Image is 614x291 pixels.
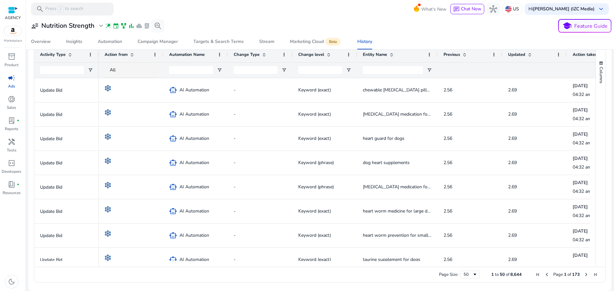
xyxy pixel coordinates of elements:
[298,256,331,263] span: Keyword (exact)
[169,207,177,215] span: smart_toy
[144,23,150,29] span: lab_profile
[508,111,517,117] span: 2.69
[363,52,387,57] span: Entity Name
[234,111,236,117] span: -
[508,87,517,93] span: 2.69
[444,52,460,57] span: Previous
[234,87,236,93] span: -
[169,159,177,167] span: smart_toy
[298,184,334,190] span: Keyword (phrase)
[298,135,331,141] span: Keyword (exact)
[128,23,135,29] span: bar_chart
[234,160,236,166] span: -
[179,204,209,218] span: AI Automation
[450,4,484,14] button: chatChat Now
[533,6,595,12] b: [PERSON_NAME] (IZC Media)
[508,135,517,141] span: 2.69
[8,83,15,89] p: Ads
[439,272,458,277] div: Page Size:
[346,68,351,73] button: Open Filter Menu
[461,6,481,12] span: Chat Now
[179,132,209,145] span: AI Automation
[40,253,93,266] p: Update Bid
[8,117,15,124] span: lab_profile
[491,272,494,277] span: 1
[363,208,435,214] span: heart worm medicine for large dogs
[4,38,22,43] p: Marketplace
[105,206,111,213] img: rule-automation.svg
[8,181,15,188] span: book_4
[572,272,580,277] span: 173
[8,159,15,167] span: code_blocks
[105,23,111,29] span: wand_stars
[179,253,209,266] span: AI Automation
[558,19,611,33] button: schoolFeature Guide
[363,160,410,166] span: dog heart supplements
[281,68,287,73] button: Open Filter Menu
[508,52,525,57] span: Updated
[40,66,84,74] input: Activity Type Filter Input
[363,66,423,74] input: Entity Name Filter Input
[5,126,18,132] p: Reports
[460,271,480,278] div: Page Size
[120,23,127,29] span: family_history
[169,52,205,57] span: Automation Name
[444,160,452,166] span: 2.56
[169,86,177,94] span: smart_toy
[298,160,334,166] span: Keyword (phrase)
[363,184,440,190] span: [MEDICAL_DATA] medication for dogs
[179,108,209,121] span: AI Automation
[217,68,222,73] button: Open Filter Menu
[5,15,21,21] p: AGENCY
[113,23,119,29] span: event
[97,22,105,30] span: expand_more
[535,272,540,277] div: First Page
[597,5,605,13] span: keyboard_arrow_down
[544,272,549,277] div: Previous Page
[298,66,342,74] input: Change level Filter Input
[40,156,93,170] p: Update Bid
[453,6,460,13] span: chat
[40,108,93,121] p: Update Bid
[31,39,51,44] div: Overview
[17,183,19,186] span: fiber_manual_record
[40,132,93,145] p: Update Bid
[487,3,500,16] button: hub
[298,208,331,214] span: Keyword (exact)
[234,208,236,214] span: -
[444,184,452,190] span: 2.56
[234,256,236,263] span: -
[444,232,452,238] span: 2.56
[234,135,236,141] span: -
[298,52,324,57] span: Change level
[2,169,21,174] p: Developers
[528,7,595,11] p: Hi
[513,3,519,15] p: US
[234,232,236,238] span: -
[3,190,21,196] p: Resources
[5,62,18,68] p: Product
[105,85,111,91] img: rule-automation.svg
[489,5,497,13] span: hub
[105,109,111,116] img: rule-automation.svg
[234,66,278,74] input: Change Type Filter Input
[573,52,604,57] span: Action taken on
[574,22,608,30] p: Feature Guide
[98,39,122,44] div: Automation
[427,68,432,73] button: Open Filter Menu
[138,39,178,44] div: Campaign Manager
[508,256,517,263] span: 2.69
[7,147,16,153] p: Tools
[4,26,22,36] img: amazon.svg
[500,272,505,277] span: 50
[464,272,472,277] div: 50
[105,158,111,164] img: rule-automation.svg
[234,52,260,57] span: Change Type
[234,184,236,190] span: -
[36,5,44,13] span: search
[8,53,15,60] span: inventory_2
[169,183,177,191] span: smart_toy
[508,160,517,166] span: 2.69
[564,272,567,277] span: 1
[505,6,512,12] img: us.svg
